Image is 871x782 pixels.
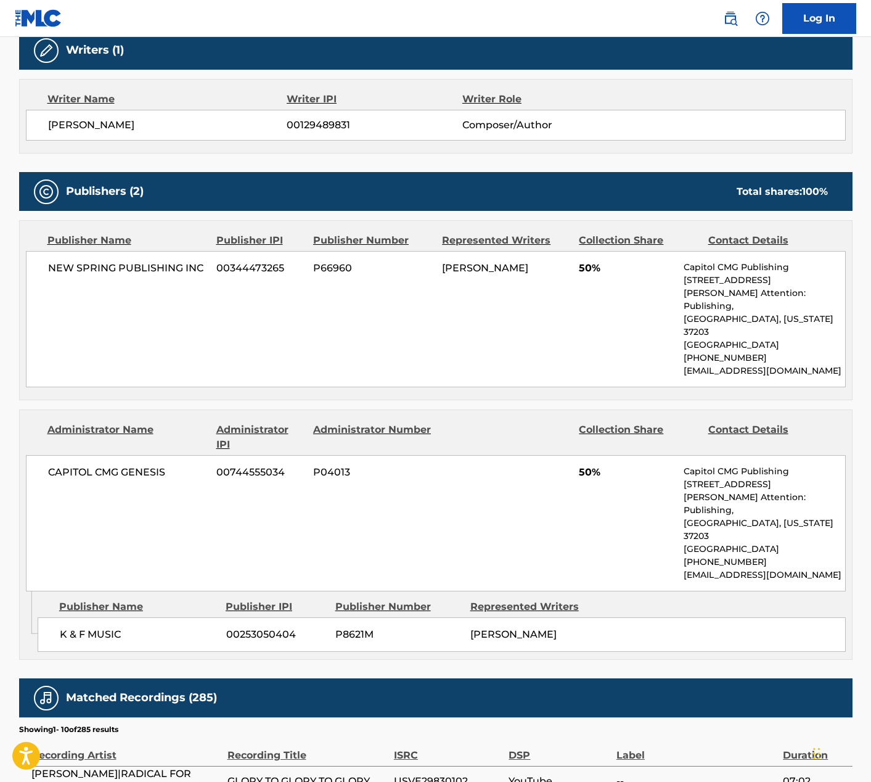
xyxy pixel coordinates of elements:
span: P04013 [313,465,433,480]
h5: Publishers (2) [66,184,144,199]
p: [GEOGRAPHIC_DATA] [684,543,844,556]
img: Publishers [39,184,54,199]
div: Writer IPI [287,92,462,107]
div: Publisher Name [47,233,207,248]
p: Showing 1 - 10 of 285 results [19,724,118,735]
div: Duration [783,735,846,763]
img: Matched Recordings [39,691,54,706]
img: Writers [39,43,54,58]
span: 00344473265 [216,261,304,276]
div: Represented Writers [442,233,570,248]
a: Public Search [718,6,743,31]
a: Log In [782,3,856,34]
span: [PERSON_NAME] [470,628,557,640]
p: [STREET_ADDRESS][PERSON_NAME] Attention: Publishing, [684,274,844,313]
p: [EMAIL_ADDRESS][DOMAIN_NAME] [684,364,844,377]
p: [GEOGRAPHIC_DATA] [684,339,844,352]
span: Composer/Author [462,118,622,133]
img: search [723,11,738,26]
span: [PERSON_NAME] [48,118,287,133]
p: [STREET_ADDRESS][PERSON_NAME] Attention: Publishing, [684,478,844,517]
div: Contact Details [708,422,828,452]
div: Publisher IPI [226,599,326,614]
div: Writer Role [462,92,622,107]
div: Recording Artist [31,735,221,763]
div: Total shares: [737,184,828,199]
span: 50% [579,465,674,480]
p: Capitol CMG Publishing [684,465,844,478]
p: [PHONE_NUMBER] [684,556,844,569]
div: Label [616,735,777,763]
div: Publisher Name [59,599,216,614]
div: Publisher IPI [216,233,304,248]
span: [PERSON_NAME] [442,262,528,274]
p: [EMAIL_ADDRESS][DOMAIN_NAME] [684,569,844,582]
span: CAPITOL CMG GENESIS [48,465,208,480]
p: [PHONE_NUMBER] [684,352,844,364]
div: Administrator IPI [216,422,304,452]
span: P8621M [335,627,461,642]
span: 00744555034 [216,465,304,480]
span: 00253050404 [226,627,326,642]
div: Drag [813,735,820,772]
p: [GEOGRAPHIC_DATA], [US_STATE] 37203 [684,517,844,543]
p: [GEOGRAPHIC_DATA], [US_STATE] 37203 [684,313,844,339]
div: Publisher Number [313,233,433,248]
p: Capitol CMG Publishing [684,261,844,274]
div: Publisher Number [335,599,461,614]
span: 00129489831 [287,118,462,133]
iframe: Chat Widget [809,723,871,782]
img: help [755,11,770,26]
div: ISRC [394,735,503,763]
div: Recording Title [227,735,388,763]
span: P66960 [313,261,433,276]
div: Collection Share [579,233,698,248]
div: Represented Writers [470,599,596,614]
img: MLC Logo [15,9,62,27]
h5: Matched Recordings (285) [66,691,217,705]
div: Writer Name [47,92,287,107]
div: Contact Details [708,233,828,248]
div: Help [750,6,775,31]
span: K & F MUSIC [60,627,217,642]
div: DSP [509,735,610,763]
span: NEW SPRING PUBLISHING INC [48,261,208,276]
div: Administrator Name [47,422,207,452]
span: 100 % [802,186,828,197]
div: Administrator Number [313,422,433,452]
h5: Writers (1) [66,43,124,57]
span: 50% [579,261,674,276]
div: Collection Share [579,422,698,452]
